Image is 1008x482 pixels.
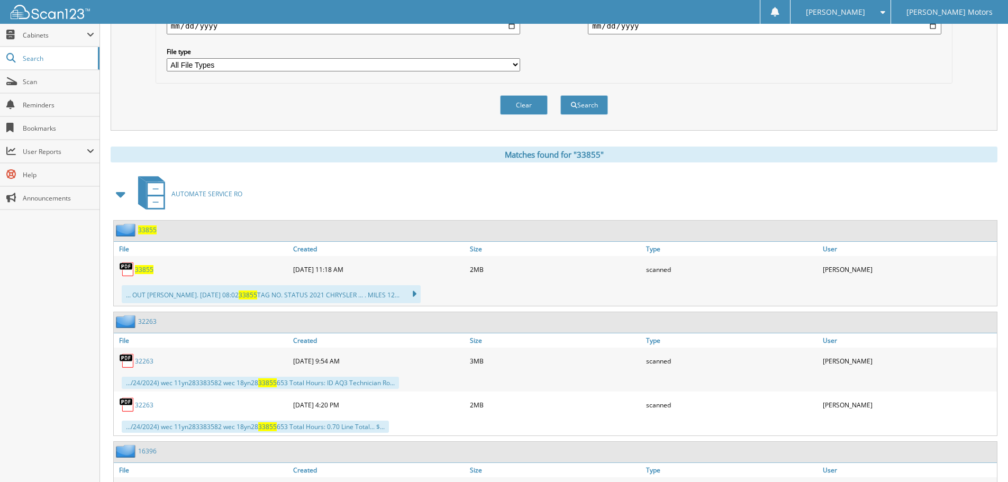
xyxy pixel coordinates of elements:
[820,463,997,477] a: User
[820,350,997,371] div: [PERSON_NAME]
[239,290,257,299] span: 33855
[116,223,138,237] img: folder2.png
[820,242,997,256] a: User
[135,265,153,274] a: 33855
[955,431,1008,482] iframe: Chat Widget
[138,225,157,234] a: 33855
[23,101,94,110] span: Reminders
[122,285,421,303] div: ... OUT [PERSON_NAME]. [DATE] 08:02 TAG NO. STATUS 2021 CHRYSLER ... . MILES 12...
[135,357,153,366] a: 32263
[119,353,135,369] img: PDF.png
[23,31,87,40] span: Cabinets
[258,378,277,387] span: 33855
[643,463,820,477] a: Type
[467,242,644,256] a: Size
[114,463,290,477] a: File
[122,377,399,389] div: .../24/2024) wec 11yn283383582 wec 18yn28 653 Total Hours: ID AQ3 Technician Ro...
[290,394,467,415] div: [DATE] 4:20 PM
[119,261,135,277] img: PDF.png
[467,259,644,280] div: 2MB
[135,401,153,410] a: 32263
[132,173,242,215] a: AUTOMATE SERVICE RO
[467,394,644,415] div: 2MB
[500,95,548,115] button: Clear
[167,47,520,56] label: File type
[643,394,820,415] div: scanned
[290,242,467,256] a: Created
[643,242,820,256] a: Type
[258,422,277,431] span: 33855
[467,463,644,477] a: Size
[467,350,644,371] div: 3MB
[23,124,94,133] span: Bookmarks
[467,333,644,348] a: Size
[23,77,94,86] span: Scan
[114,333,290,348] a: File
[23,170,94,179] span: Help
[806,9,865,15] span: [PERSON_NAME]
[290,463,467,477] a: Created
[290,259,467,280] div: [DATE] 11:18 AM
[138,317,157,326] a: 32263
[23,147,87,156] span: User Reports
[643,259,820,280] div: scanned
[23,194,94,203] span: Announcements
[290,333,467,348] a: Created
[643,333,820,348] a: Type
[643,350,820,371] div: scanned
[820,394,997,415] div: [PERSON_NAME]
[111,147,997,162] div: Matches found for "33855"
[906,9,993,15] span: [PERSON_NAME] Motors
[138,447,157,456] a: 16396
[588,17,941,34] input: end
[23,54,93,63] span: Search
[820,259,997,280] div: [PERSON_NAME]
[114,242,290,256] a: File
[116,444,138,458] img: folder2.png
[171,189,242,198] span: AUTOMATE SERVICE RO
[167,17,520,34] input: start
[122,421,389,433] div: .../24/2024) wec 11yn283383582 wec 18yn28 653 Total Hours: 0.70 Line Total... $...
[119,397,135,413] img: PDF.png
[560,95,608,115] button: Search
[11,5,90,19] img: scan123-logo-white.svg
[116,315,138,328] img: folder2.png
[820,333,997,348] a: User
[290,350,467,371] div: [DATE] 9:54 AM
